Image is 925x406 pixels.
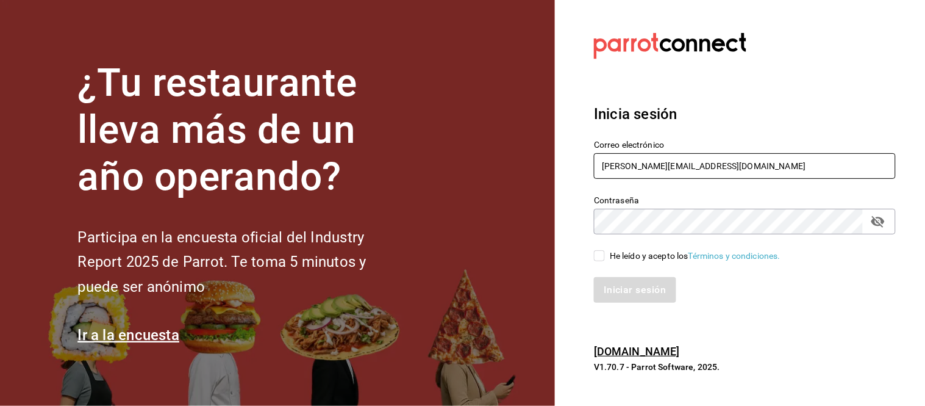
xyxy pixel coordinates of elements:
h3: Inicia sesión [594,103,896,125]
a: [DOMAIN_NAME] [594,345,680,358]
input: Ingresa tu correo electrónico [594,153,896,179]
a: Términos y condiciones. [688,251,780,261]
h1: ¿Tu restaurante lleva más de un año operando? [77,60,407,200]
div: He leído y acepto los [610,250,780,263]
button: passwordField [868,211,888,232]
h2: Participa en la encuesta oficial del Industry Report 2025 de Parrot. Te toma 5 minutos y puede se... [77,225,407,300]
p: V1.70.7 - Parrot Software, 2025. [594,361,896,373]
label: Contraseña [594,197,896,205]
label: Correo electrónico [594,141,896,150]
a: Ir a la encuesta [77,327,179,344]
